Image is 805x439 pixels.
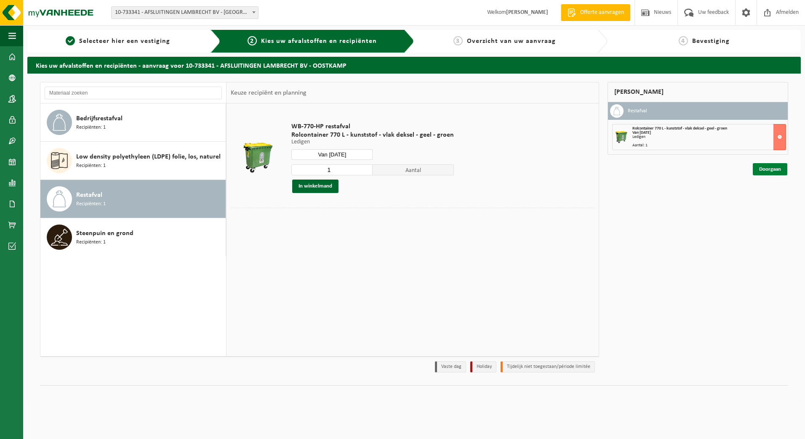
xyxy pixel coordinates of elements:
[679,36,688,45] span: 4
[291,149,373,160] input: Selecteer datum
[112,7,258,19] span: 10-733341 - AFSLUITINGEN LAMBRECHT BV - OOSTKAMP
[248,36,257,45] span: 2
[373,164,454,175] span: Aantal
[76,124,106,132] span: Recipiënten: 1
[578,8,626,17] span: Offerte aanvragen
[608,82,788,102] div: [PERSON_NAME]
[632,135,786,139] div: Ledigen
[628,104,647,118] h3: Restafval
[27,57,801,73] h2: Kies uw afvalstoffen en recipiënten - aanvraag voor 10-733341 - AFSLUITINGEN LAMBRECHT BV - OOSTKAMP
[501,361,595,373] li: Tijdelijk niet toegestaan/période limitée
[40,218,226,256] button: Steenpuin en grond Recipiënten: 1
[692,38,730,45] span: Bevestiging
[40,103,226,142] button: Bedrijfsrestafval Recipiënten: 1
[32,36,204,46] a: 1Selecteer hier een vestiging
[76,190,102,200] span: Restafval
[632,126,727,131] span: Rolcontainer 770 L - kunststof - vlak deksel - geel - groen
[79,38,170,45] span: Selecteer hier een vestiging
[470,361,496,373] li: Holiday
[261,38,377,45] span: Kies uw afvalstoffen en recipiënten
[467,38,556,45] span: Overzicht van uw aanvraag
[632,130,651,135] strong: Van [DATE]
[76,152,221,162] span: Low density polyethyleen (LDPE) folie, los, naturel
[76,162,106,170] span: Recipiënten: 1
[111,6,259,19] span: 10-733341 - AFSLUITINGEN LAMBRECHT BV - OOSTKAMP
[40,142,226,180] button: Low density polyethyleen (LDPE) folie, los, naturel Recipiënten: 1
[76,200,106,208] span: Recipiënten: 1
[291,122,454,131] span: WB-770-HP restafval
[76,238,106,246] span: Recipiënten: 1
[76,228,133,238] span: Steenpuin en grond
[45,87,222,99] input: Materiaal zoeken
[76,114,123,124] span: Bedrijfsrestafval
[561,4,630,21] a: Offerte aanvragen
[292,180,339,193] button: In winkelmand
[753,163,787,175] a: Doorgaan
[632,143,786,148] div: Aantal: 1
[453,36,463,45] span: 3
[506,9,548,16] strong: [PERSON_NAME]
[435,361,466,373] li: Vaste dag
[291,139,454,145] p: Ledigen
[40,180,226,218] button: Restafval Recipiënten: 1
[66,36,75,45] span: 1
[227,82,311,103] div: Keuze recipiënt en planning
[291,131,454,139] span: Rolcontainer 770 L - kunststof - vlak deksel - geel - groen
